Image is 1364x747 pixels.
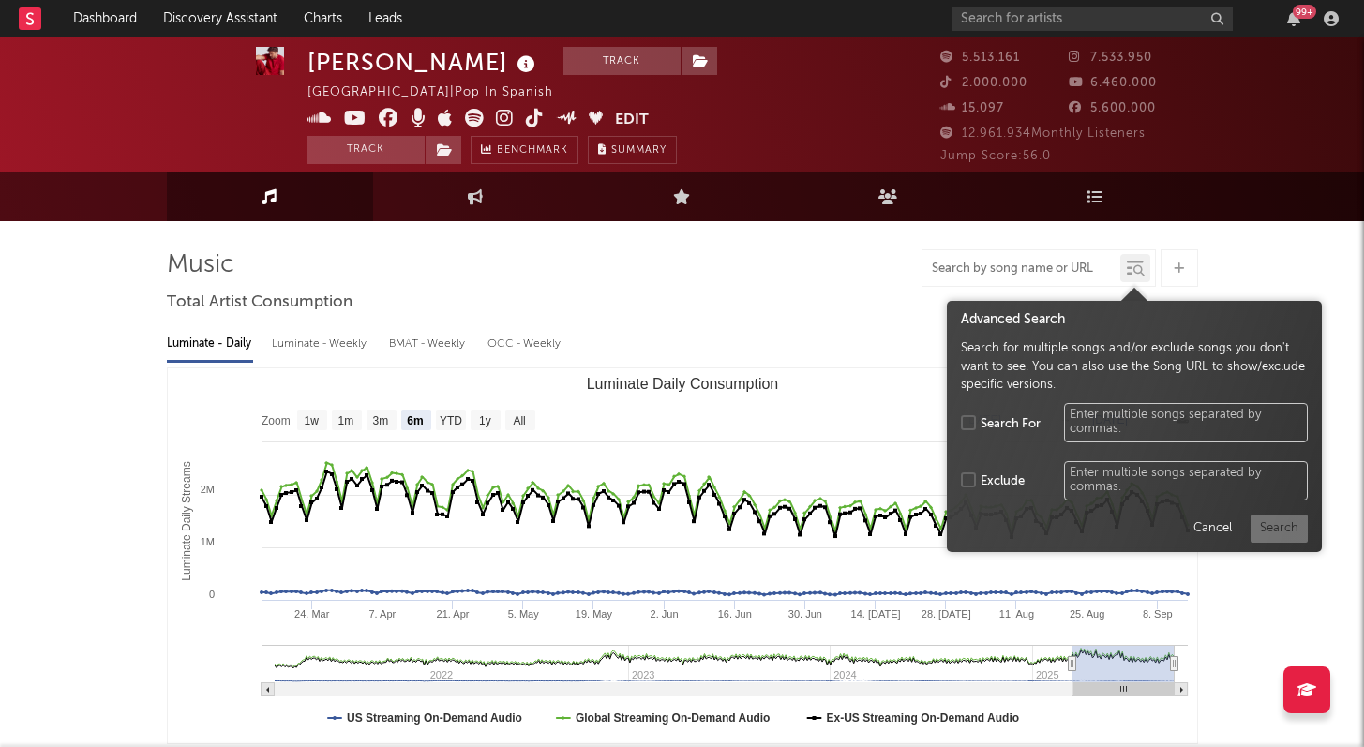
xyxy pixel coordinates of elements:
[575,608,612,620] text: 19. May
[208,589,214,600] text: 0
[1293,5,1316,19] div: 99 +
[200,536,214,547] text: 1M
[922,261,1120,276] input: Search by song name or URL
[563,47,681,75] button: Track
[940,127,1146,140] span: 12.961.934 Monthly Listeners
[921,608,970,620] text: 28. [DATE]
[294,608,330,620] text: 24. Mar
[307,136,425,164] button: Track
[200,484,214,495] text: 2M
[1069,102,1156,114] span: 5.600.000
[307,82,575,104] div: [GEOGRAPHIC_DATA] | Pop in Spanish
[940,150,1051,162] span: Jump Score: 56.0
[961,339,1308,395] div: Search for multiple songs and/or exclude songs you don't want to see. You can also use the Song U...
[586,376,778,392] text: Luminate Daily Consumption
[168,368,1197,743] svg: Luminate Daily Consumption
[588,136,677,164] button: Summary
[1142,608,1172,620] text: 8. Sep
[507,608,539,620] text: 5. May
[487,328,562,360] div: OCC - Weekly
[1069,77,1157,89] span: 6.460.000
[389,328,469,360] div: BMAT - Weekly
[368,608,396,620] text: 7. Apr
[307,47,540,78] div: [PERSON_NAME]
[167,291,352,314] span: Total Artist Consumption
[850,608,900,620] text: 14. [DATE]
[407,414,423,427] text: 6m
[981,415,1041,434] div: Search For
[1069,608,1103,620] text: 25. Aug
[337,414,353,427] text: 1m
[513,414,525,427] text: All
[611,145,667,156] span: Summary
[272,328,370,360] div: Luminate - Weekly
[372,414,388,427] text: 3m
[304,414,319,427] text: 1w
[262,414,291,427] text: Zoom
[471,136,578,164] a: Benchmark
[981,472,1025,491] div: Exclude
[717,608,751,620] text: 16. Jun
[179,461,192,580] text: Luminate Daily Streams
[497,140,568,162] span: Benchmark
[1287,11,1300,26] button: 99+
[1183,515,1241,543] button: Cancel
[1251,515,1308,543] button: Search
[961,310,1308,330] div: Advanced Search
[436,608,469,620] text: 21. Apr
[615,109,649,132] button: Edit
[439,414,461,427] text: YTD
[952,7,1233,31] input: Search for artists
[787,608,821,620] text: 30. Jun
[479,414,491,427] text: 1y
[347,711,522,725] text: US Streaming On-Demand Audio
[940,102,1004,114] span: 15.097
[650,608,678,620] text: 2. Jun
[940,52,1020,64] span: 5.513.161
[998,608,1033,620] text: 11. Aug
[575,711,770,725] text: Global Streaming On-Demand Audio
[167,328,253,360] div: Luminate - Daily
[826,711,1019,725] text: Ex-US Streaming On-Demand Audio
[940,77,1027,89] span: 2.000.000
[1069,52,1152,64] span: 7.533.950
